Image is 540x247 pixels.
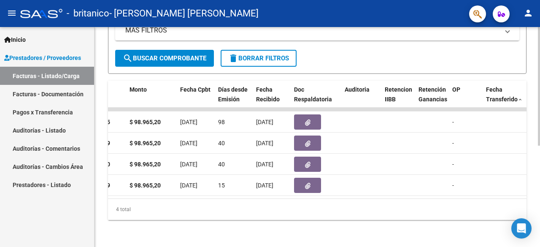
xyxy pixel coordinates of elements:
span: - [452,182,454,189]
span: - [PERSON_NAME] [PERSON_NAME] [109,4,259,23]
span: Monto [130,86,147,93]
span: [DATE] [256,161,273,168]
datatable-header-cell: OP [449,81,483,118]
datatable-header-cell: Auditoria [341,81,381,118]
span: [DATE] [180,119,197,125]
span: - [452,140,454,147]
button: Buscar Comprobante [115,50,214,67]
strong: $ 98.965,20 [130,182,161,189]
span: Fecha Cpbt [180,86,211,93]
mat-panel-title: MAS FILTROS [125,26,499,35]
datatable-header-cell: Fecha Cpbt [177,81,215,118]
span: Retencion IIBB [385,86,412,103]
span: [DATE] [180,140,197,147]
span: Prestadores / Proveedores [4,53,81,62]
strong: $ 98.965,20 [130,140,161,147]
span: Retención Ganancias [418,86,447,103]
strong: $ 98.965,20 [130,119,161,125]
span: [DATE] [180,161,197,168]
span: - [452,161,454,168]
datatable-header-cell: Doc Respaldatoria [291,81,341,118]
span: - britanico [67,4,109,23]
span: Días desde Emisión [218,86,248,103]
span: Buscar Comprobante [123,54,206,62]
datatable-header-cell: Fecha Transferido [483,81,529,118]
span: - [452,119,454,125]
span: Fecha Transferido [486,86,518,103]
span: [DATE] [256,140,273,147]
span: Auditoria [345,86,370,93]
datatable-header-cell: Retencion IIBB [381,81,415,118]
mat-icon: search [123,53,133,63]
span: [DATE] [256,119,273,125]
span: 40 [218,140,225,147]
mat-icon: delete [228,53,238,63]
span: 40 [218,161,225,168]
datatable-header-cell: Días desde Emisión [215,81,253,118]
span: Inicio [4,35,26,44]
span: Doc Respaldatoria [294,86,332,103]
strong: $ 98.965,20 [130,161,161,168]
mat-expansion-panel-header: MAS FILTROS [115,20,519,41]
datatable-header-cell: Monto [126,81,177,118]
mat-icon: menu [7,8,17,18]
span: 98 [218,119,225,125]
span: [DATE] [180,182,197,189]
span: 15 [218,182,225,189]
datatable-header-cell: Fecha Recibido [253,81,291,118]
mat-icon: person [523,8,533,18]
span: [DATE] [256,182,273,189]
div: Open Intercom Messenger [511,218,532,239]
button: Borrar Filtros [221,50,297,67]
span: Fecha Recibido [256,86,280,103]
span: OP [452,86,460,93]
div: 4 total [108,199,526,220]
span: Borrar Filtros [228,54,289,62]
datatable-header-cell: Retención Ganancias [415,81,449,118]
